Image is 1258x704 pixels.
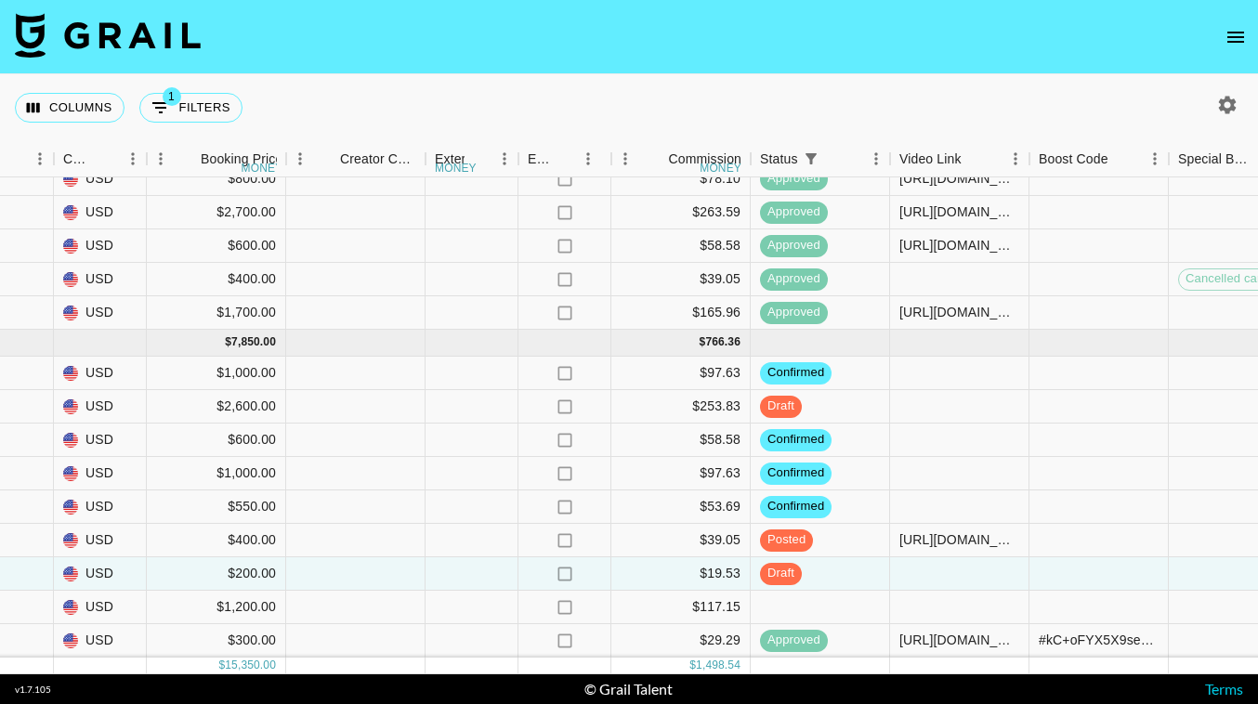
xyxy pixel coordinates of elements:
[899,303,1019,321] div: https://www.instagram.com/reel/DPHJeE6DRG9/?utm_source=ig_web_copy_link&igsh=MzRlODBiNWFlZA==
[139,93,242,123] button: Show filters
[1178,141,1254,177] div: Special Booking Type
[642,146,668,172] button: Sort
[147,296,286,330] div: $1,700.00
[54,196,147,229] div: USD
[54,296,147,330] div: USD
[340,141,416,177] div: Creator Commmission Override
[242,163,283,174] div: money
[1029,141,1169,177] div: Boost Code
[890,141,1029,177] div: Video Link
[54,490,147,524] div: USD
[798,146,824,172] button: Show filters
[899,530,1019,549] div: https://www.tiktok.com/@logi_lilly/video/7558658741852179730?is_from_webapp=1&sender_device=pc&we...
[286,145,314,173] button: Menu
[147,229,286,263] div: $600.00
[700,334,706,350] div: $
[611,296,751,330] div: $165.96
[689,658,696,673] div: $
[491,145,518,173] button: Menu
[751,141,890,177] div: Status
[147,163,286,196] div: $800.00
[760,464,832,482] span: confirmed
[147,490,286,524] div: $550.00
[163,87,181,106] span: 1
[54,424,147,457] div: USD
[705,334,740,350] div: 766.36
[760,565,802,582] span: draft
[611,591,751,624] div: $117.15
[15,684,51,696] div: v 1.7.105
[465,146,491,172] button: Sort
[54,557,147,591] div: USD
[611,424,751,457] div: $58.58
[147,357,286,390] div: $1,000.00
[54,390,147,424] div: USD
[899,169,1019,188] div: https://www.tiktok.com/@logi_lilly/video/7550857360114257160?is_from_webapp=1&sender_device=pc&we...
[899,631,1019,649] div: https://www.tiktok.com/@kailahrhian/video/7558233830050614559?_r=1&_t=ZP-90KncYAwHU6
[824,146,850,172] button: Sort
[611,163,751,196] div: $78.10
[1205,680,1243,697] a: Terms
[760,141,798,177] div: Status
[668,141,741,177] div: Commission
[574,145,602,173] button: Menu
[54,163,147,196] div: USD
[54,524,147,557] div: USD
[54,263,147,296] div: USD
[147,591,286,624] div: $1,200.00
[611,557,751,591] div: $19.53
[899,202,1019,221] div: https://www.tiktok.com/@logi_lilly/video/7548260864781028615?is_from_webapp=1&sender_device=pc&we...
[798,146,824,172] div: 1 active filter
[1002,145,1029,173] button: Menu
[201,141,282,177] div: Booking Price
[760,398,802,415] span: draft
[175,146,201,172] button: Sort
[518,141,611,177] div: Expenses: Remove Commission?
[54,624,147,658] div: USD
[1108,146,1134,172] button: Sort
[435,163,477,174] div: money
[147,145,175,173] button: Menu
[15,93,124,123] button: Select columns
[225,334,231,350] div: $
[611,390,751,424] div: $253.83
[760,632,828,649] span: approved
[26,145,54,173] button: Menu
[54,357,147,390] div: USD
[611,263,751,296] div: $39.05
[314,146,340,172] button: Sort
[611,524,751,557] div: $39.05
[1039,631,1159,649] div: #kC+oFYX5X9seVFJJL53b/gNU5EsHm5QM2PJOUBf30W/08uRL1j7OwLpX0cZpYtM=
[225,658,276,673] div: 15,350.00
[554,146,580,172] button: Sort
[1217,19,1254,56] button: open drawer
[611,196,751,229] div: $263.59
[147,424,286,457] div: $600.00
[760,304,828,321] span: approved
[147,390,286,424] div: $2,600.00
[147,196,286,229] div: $2,700.00
[760,364,832,382] span: confirmed
[15,13,201,58] img: Grail Talent
[760,170,828,188] span: approved
[760,237,828,254] span: approved
[119,145,147,173] button: Menu
[54,591,147,624] div: USD
[611,145,639,173] button: Menu
[962,146,988,172] button: Sort
[696,658,740,673] div: 1,498.54
[760,498,832,515] span: confirmed
[760,531,813,549] span: posted
[899,236,1019,254] div: https://www.tiktok.com/@logi_lilly/video/7554191456332762386?is_from_webapp=1&sender_device=pc&we...
[611,624,751,658] div: $29.29
[231,334,276,350] div: 7,850.00
[760,431,832,449] span: confirmed
[147,263,286,296] div: $400.00
[147,457,286,490] div: $1,000.00
[218,658,225,673] div: $
[528,141,554,177] div: Expenses: Remove Commission?
[147,557,286,591] div: $200.00
[899,141,962,177] div: Video Link
[611,457,751,490] div: $97.63
[1039,141,1108,177] div: Boost Code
